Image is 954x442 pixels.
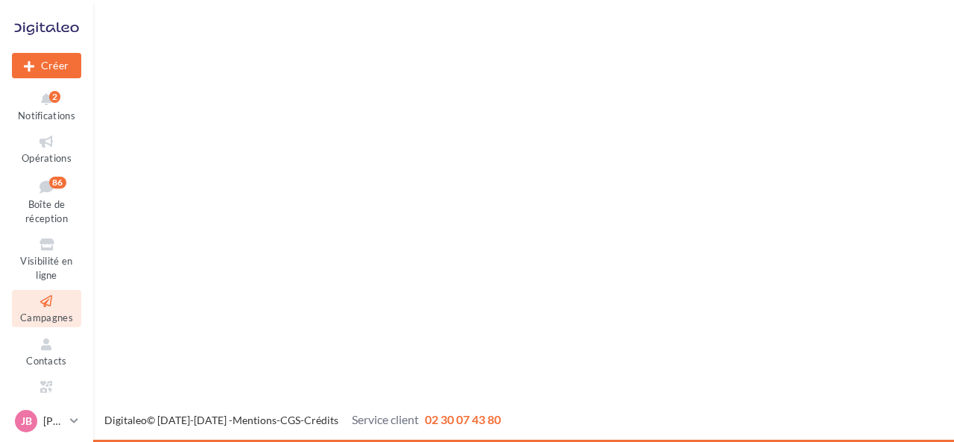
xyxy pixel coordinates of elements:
[304,414,338,426] a: Crédits
[25,198,68,224] span: Boîte de réception
[12,53,81,78] button: Créer
[12,233,81,284] a: Visibilité en ligne
[21,414,32,429] span: JB
[22,152,72,164] span: Opérations
[49,91,60,103] div: 2
[425,412,501,426] span: 02 30 07 43 80
[18,110,75,121] span: Notifications
[352,412,419,426] span: Service client
[12,130,81,167] a: Opérations
[26,355,67,367] span: Contacts
[280,414,300,426] a: CGS
[20,255,72,281] span: Visibilité en ligne
[12,53,81,78] div: Nouvelle campagne
[12,88,81,124] button: Notifications 2
[104,414,501,426] span: © [DATE]-[DATE] - - -
[12,290,81,326] a: Campagnes
[12,174,81,228] a: Boîte de réception86
[43,414,64,429] p: [PERSON_NAME]
[49,177,66,189] div: 86
[233,414,277,426] a: Mentions
[12,333,81,370] a: Contacts
[104,414,147,426] a: Digitaleo
[12,376,81,412] a: Médiathèque
[20,312,73,323] span: Campagnes
[12,407,81,435] a: JB [PERSON_NAME]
